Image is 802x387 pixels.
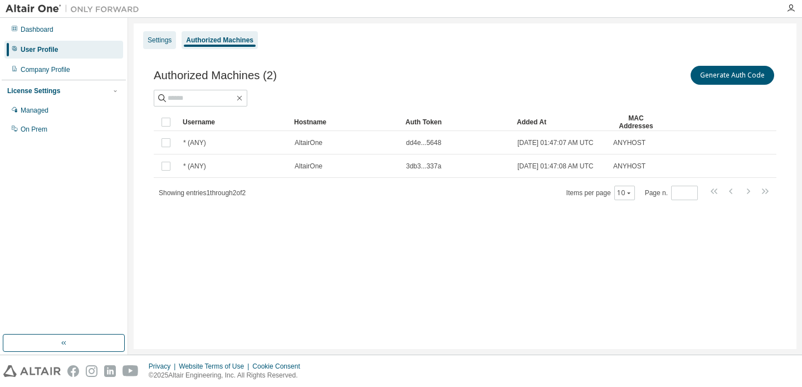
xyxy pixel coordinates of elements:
[67,365,79,377] img: facebook.svg
[149,371,307,380] p: © 2025 Altair Engineering, Inc. All Rights Reserved.
[86,365,97,377] img: instagram.svg
[21,65,70,74] div: Company Profile
[21,106,48,115] div: Managed
[517,113,604,131] div: Added At
[566,186,635,200] span: Items per page
[123,365,139,377] img: youtube.svg
[6,3,145,14] img: Altair One
[406,138,441,147] span: dd4e...5648
[405,113,508,131] div: Auth Token
[517,162,594,171] span: [DATE] 01:47:08 AM UTC
[406,162,441,171] span: 3db3...337a
[179,362,252,371] div: Website Terms of Use
[154,69,277,82] span: Authorized Machines (2)
[517,138,594,147] span: [DATE] 01:47:07 AM UTC
[691,66,774,85] button: Generate Auth Code
[617,188,632,197] button: 10
[183,113,285,131] div: Username
[104,365,116,377] img: linkedin.svg
[613,113,659,131] div: MAC Addresses
[159,189,246,197] span: Showing entries 1 through 2 of 2
[21,25,53,34] div: Dashboard
[21,45,58,54] div: User Profile
[645,186,698,200] span: Page n.
[186,36,253,45] div: Authorized Machines
[295,138,322,147] span: AltairOne
[294,113,397,131] div: Hostname
[183,162,206,171] span: * (ANY)
[21,125,47,134] div: On Prem
[3,365,61,377] img: altair_logo.svg
[252,362,306,371] div: Cookie Consent
[148,36,172,45] div: Settings
[183,138,206,147] span: * (ANY)
[295,162,322,171] span: AltairOne
[149,362,179,371] div: Privacy
[613,162,645,171] span: ANYHOST
[7,86,60,95] div: License Settings
[613,138,645,147] span: ANYHOST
